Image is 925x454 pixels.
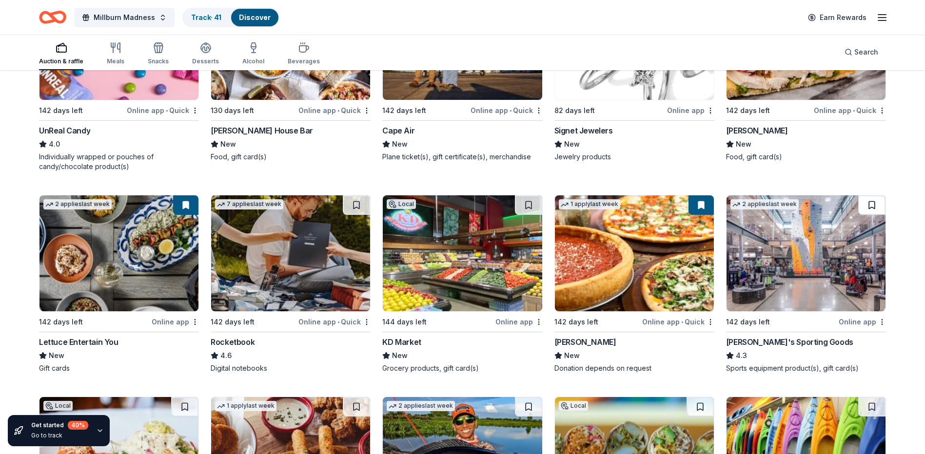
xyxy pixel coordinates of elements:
div: Jewelry products [554,152,714,162]
div: Individually wrapped or pouches of candy/chocolate product(s) [39,152,199,171]
button: Desserts [192,38,219,70]
div: 82 days left [554,105,595,116]
div: 144 days left [382,316,427,328]
div: Local [43,401,73,411]
div: [PERSON_NAME] [726,125,788,136]
div: Online app Quick [298,316,371,328]
div: 142 days left [726,316,770,328]
button: Beverages [288,38,320,70]
button: Millburn Madness [74,8,175,27]
button: Snacks [148,38,169,70]
div: Online app Quick [298,104,371,116]
span: New [564,350,580,361]
div: 142 days left [39,105,83,116]
span: Search [854,46,878,58]
div: 130 days left [211,105,254,116]
a: Discover [239,13,271,21]
div: 142 days left [554,316,598,328]
div: Food, gift card(s) [211,152,371,162]
div: [PERSON_NAME]'s Sporting Goods [726,336,853,348]
img: Image for KD Market [383,195,542,311]
span: • [510,107,512,114]
div: Online app Quick [127,104,199,116]
div: Cape Air [382,125,414,136]
span: 4.3 [736,350,747,361]
button: Search [837,42,886,62]
div: Meals [107,57,124,65]
a: Image for Giordano's1 applylast week142 days leftOnline app•Quick[PERSON_NAME]NewDonation depends... [554,195,714,373]
div: Rocketbook [211,336,255,348]
div: Online app [667,104,714,116]
div: Online app Quick [642,316,714,328]
div: Beverages [288,57,320,65]
a: Image for Rocketbook7 applieslast week142 days leftOnline app•QuickRocketbook4.6Digital notebooks [211,195,371,373]
div: Food, gift card(s) [726,152,886,162]
img: Image for Giordano's [555,195,714,311]
span: • [337,318,339,326]
span: New [392,138,408,150]
span: New [392,350,408,361]
div: Donation depends on request [554,363,714,373]
div: Go to track [31,432,88,439]
div: Get started [31,421,88,430]
button: Meals [107,38,124,70]
div: 2 applies last week [730,199,799,209]
span: New [736,138,751,150]
div: 142 days left [39,316,83,328]
a: Home [39,6,66,29]
span: New [564,138,580,150]
div: 142 days left [726,105,770,116]
div: Signet Jewelers [554,125,613,136]
div: Gift cards [39,363,199,373]
div: Auction & raffle [39,57,83,65]
div: Snacks [148,57,169,65]
span: 4.0 [49,138,60,150]
a: Earn Rewards [802,9,872,26]
div: Online app Quick [814,104,886,116]
div: 7 applies last week [215,199,283,209]
div: 142 days left [211,316,255,328]
span: • [681,318,683,326]
img: Image for Dick's Sporting Goods [727,195,886,311]
a: Image for KD MarketLocal144 days leftOnline appKD MarketNewGrocery products, gift card(s) [382,195,542,373]
img: Image for Lettuce Entertain You [39,195,198,311]
span: New [49,350,64,361]
button: Track· 41Discover [182,8,279,27]
span: 4.6 [220,350,232,361]
div: 1 apply last week [559,199,620,209]
div: Alcohol [242,57,264,65]
div: Digital notebooks [211,363,371,373]
div: 40 % [68,421,88,430]
div: 1 apply last week [215,401,276,411]
div: KD Market [382,336,421,348]
button: Alcohol [242,38,264,70]
div: Online app Quick [471,104,543,116]
div: Desserts [192,57,219,65]
span: New [220,138,236,150]
img: Image for Rocketbook [211,195,370,311]
div: Plane ticket(s), gift certificate(s), merchandise [382,152,542,162]
div: 2 applies last week [387,401,455,411]
a: Image for Dick's Sporting Goods2 applieslast week142 days leftOnline app[PERSON_NAME]'s Sporting ... [726,195,886,373]
div: Local [387,199,416,209]
div: [PERSON_NAME] House Bar [211,125,313,136]
div: 2 applies last week [43,199,112,209]
div: Online app [839,316,886,328]
span: Millburn Madness [94,12,155,23]
div: Lettuce Entertain You [39,336,118,348]
a: Track· 41 [191,13,221,21]
div: UnReal Candy [39,125,90,136]
button: Auction & raffle [39,38,83,70]
div: Local [559,401,588,411]
div: Online app [495,316,543,328]
div: Sports equipment product(s), gift card(s) [726,363,886,373]
span: • [166,107,168,114]
span: • [853,107,855,114]
div: 142 days left [382,105,426,116]
a: Image for Lettuce Entertain You2 applieslast week142 days leftOnline appLettuce Entertain YouNewG... [39,195,199,373]
span: • [337,107,339,114]
div: [PERSON_NAME] [554,336,616,348]
div: Grocery products, gift card(s) [382,363,542,373]
div: Online app [152,316,199,328]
